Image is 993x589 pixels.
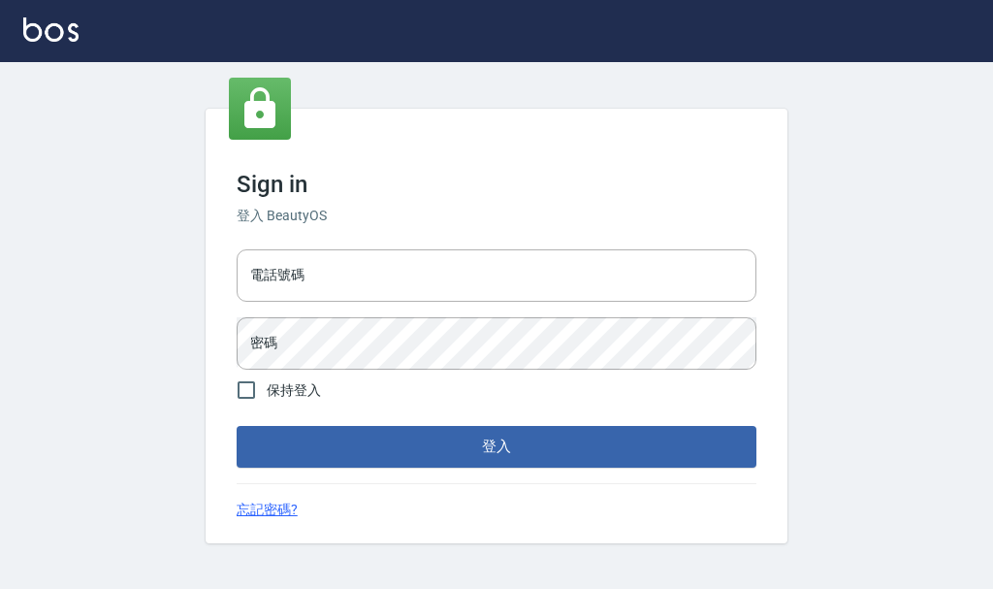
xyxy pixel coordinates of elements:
button: 登入 [237,426,756,467]
span: 保持登入 [267,380,321,401]
a: 忘記密碼? [237,500,298,520]
h3: Sign in [237,171,756,198]
h6: 登入 BeautyOS [237,206,756,226]
img: Logo [23,17,79,42]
